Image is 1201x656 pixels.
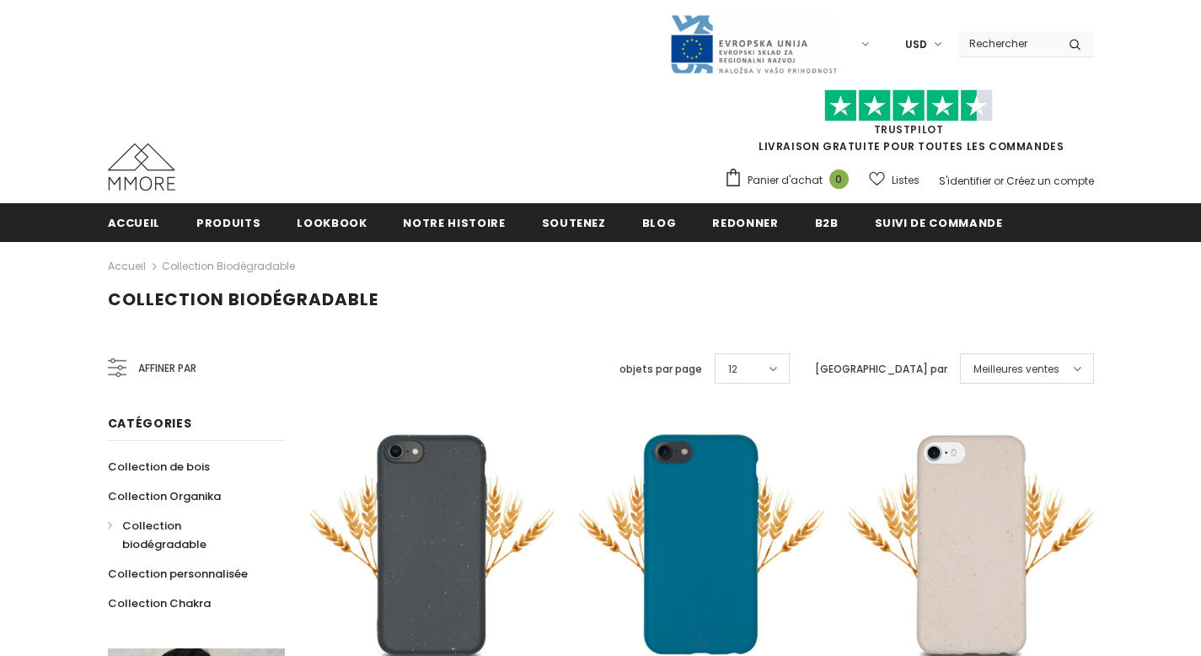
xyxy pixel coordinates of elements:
[297,203,367,241] a: Lookbook
[108,589,211,618] a: Collection Chakra
[939,174,991,188] a: S'identifier
[138,359,196,378] span: Affiner par
[892,172,920,189] span: Listes
[669,13,838,75] img: Javni Razpis
[973,361,1059,378] span: Meilleures ventes
[108,511,266,559] a: Collection biodégradable
[959,31,1056,56] input: Search Site
[297,215,367,231] span: Lookbook
[108,559,248,589] a: Collection personnalisée
[108,566,248,582] span: Collection personnalisée
[815,203,839,241] a: B2B
[108,203,161,241] a: Accueil
[108,595,211,611] span: Collection Chakra
[122,518,206,552] span: Collection biodégradable
[542,203,606,241] a: soutenez
[403,203,505,241] a: Notre histoire
[108,452,210,481] a: Collection de bois
[824,89,993,122] img: Faites confiance aux étoiles pilotes
[728,361,737,378] span: 12
[1006,174,1094,188] a: Créez un compte
[815,361,947,378] label: [GEOGRAPHIC_DATA] par
[748,172,823,189] span: Panier d'achat
[815,215,839,231] span: B2B
[712,215,778,231] span: Redonner
[875,203,1003,241] a: Suivi de commande
[108,488,221,504] span: Collection Organika
[829,169,849,189] span: 0
[403,215,505,231] span: Notre histoire
[108,459,210,475] span: Collection de bois
[905,36,927,53] span: USD
[162,259,295,273] a: Collection biodégradable
[108,481,221,511] a: Collection Organika
[108,288,378,311] span: Collection biodégradable
[669,36,838,51] a: Javni Razpis
[108,256,146,277] a: Accueil
[869,165,920,195] a: Listes
[196,215,260,231] span: Produits
[542,215,606,231] span: soutenez
[196,203,260,241] a: Produits
[874,122,944,137] a: TrustPilot
[642,215,677,231] span: Blog
[724,168,857,193] a: Panier d'achat 0
[619,361,702,378] label: objets par page
[724,97,1094,153] span: LIVRAISON GRATUITE POUR TOUTES LES COMMANDES
[108,415,192,432] span: Catégories
[994,174,1004,188] span: or
[108,143,175,191] img: Cas MMORE
[642,203,677,241] a: Blog
[712,203,778,241] a: Redonner
[108,215,161,231] span: Accueil
[875,215,1003,231] span: Suivi de commande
